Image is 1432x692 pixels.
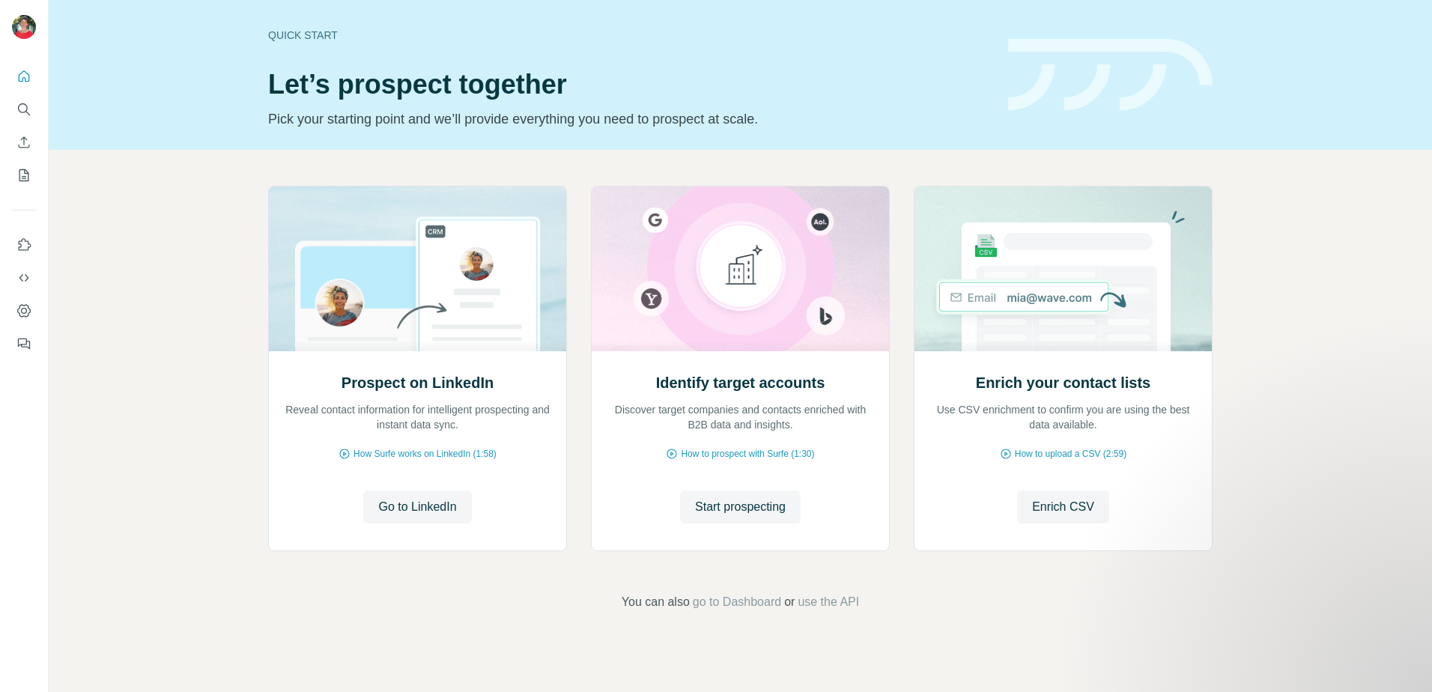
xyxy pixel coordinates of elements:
[354,447,497,461] span: How Surfe works on LinkedIn (1:58)
[607,402,874,432] p: Discover target companies and contacts enriched with B2B data and insights.
[12,129,36,156] button: Enrich CSV
[378,498,456,516] span: Go to LinkedIn
[1032,498,1094,516] span: Enrich CSV
[12,330,36,357] button: Feedback
[12,264,36,291] button: Use Surfe API
[268,109,990,130] p: Pick your starting point and we’ll provide everything you need to prospect at scale.
[12,15,36,39] img: Avatar
[693,593,781,611] button: go to Dashboard
[622,593,690,611] span: You can also
[12,231,36,258] button: Use Surfe on LinkedIn
[12,162,36,189] button: My lists
[342,372,494,393] h2: Prospect on LinkedIn
[12,297,36,324] button: Dashboard
[12,63,36,90] button: Quick start
[268,28,990,43] div: Quick start
[1381,641,1417,677] iframe: Intercom live chat
[695,498,786,516] span: Start prospecting
[656,372,825,393] h2: Identify target accounts
[1017,491,1109,523] button: Enrich CSV
[681,447,814,461] span: How to prospect with Surfe (1:30)
[268,70,990,100] h1: Let’s prospect together
[784,593,795,611] span: or
[798,593,859,611] button: use the API
[680,491,801,523] button: Start prospecting
[268,186,567,351] img: Prospect on LinkedIn
[363,491,471,523] button: Go to LinkedIn
[1008,39,1213,112] img: banner
[976,372,1150,393] h2: Enrich your contact lists
[284,402,551,432] p: Reveal contact information for intelligent prospecting and instant data sync.
[1015,447,1126,461] span: How to upload a CSV (2:59)
[591,186,890,351] img: Identify target accounts
[12,96,36,123] button: Search
[914,186,1213,351] img: Enrich your contact lists
[929,402,1197,432] p: Use CSV enrichment to confirm you are using the best data available.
